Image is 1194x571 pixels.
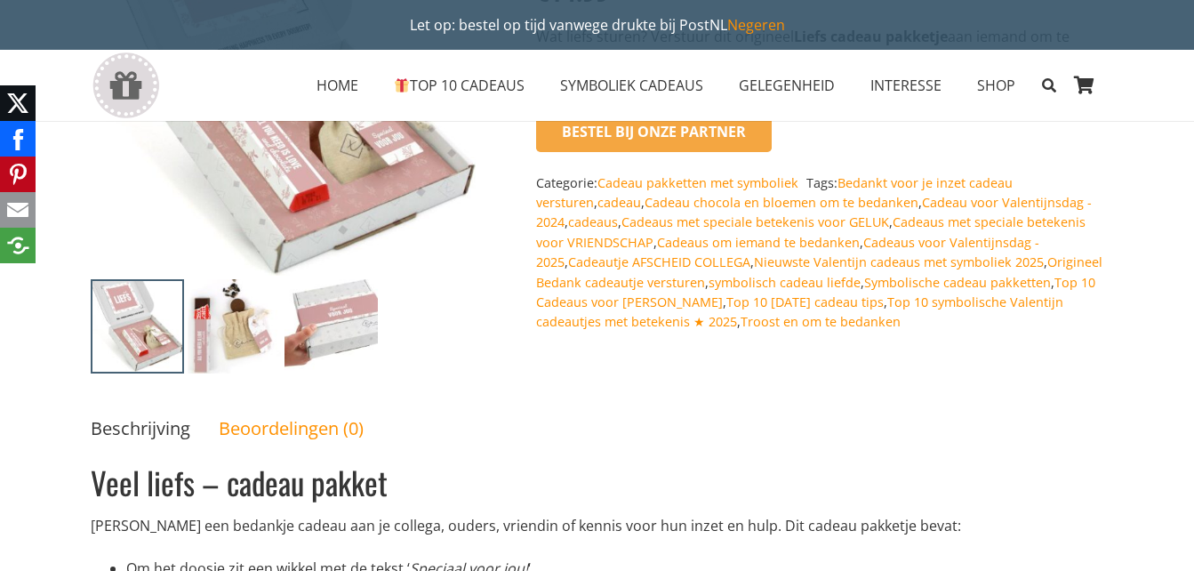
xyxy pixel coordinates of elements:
[726,294,884,310] a: Top 10 [DATE] cadeau tips
[727,15,785,35] a: Negeren
[91,279,184,373] img: Wat liefs sturen? Verstuur liefs door de brievenbus met dit cadeaupakket
[657,234,860,251] a: Cadeaus om iemand te bedanken
[739,76,835,95] span: GELEGENHEID
[376,63,542,108] a: 🎁TOP 10 CADEAUS🎁 TOP 10 CADEAUS Menu
[536,174,803,191] span: Categorie:
[536,253,1102,290] a: Origineel Bedank cadeautje versturen
[91,515,1104,536] p: [PERSON_NAME] een bedankje cadeau aan je collega, ouders, vriendin of kennis voor hun inzet en hu...
[853,63,959,108] a: INTERESSEINTERESSE Menu
[91,461,1104,504] h1: Veel liefs – cadeau pakket
[1065,50,1104,121] a: Winkelwagen
[597,174,798,191] a: Cadeau pakketten met symboliek
[91,416,190,440] a: Beschrijving
[568,253,750,270] a: Cadeautje AFSCHEID COLLEGA
[754,253,1044,270] a: Nieuwste Valentijn cadeaus met symboliek 2025
[977,76,1015,95] span: SHOP
[536,111,772,152] button: Bestel bij onze Partner
[621,213,889,230] a: Cadeaus met speciale betekenis voor GELUK
[709,274,861,291] a: symbolisch cadeau liefde
[870,76,942,95] span: INTERESSE
[959,63,1033,108] a: SHOPSHOP Menu
[568,213,618,230] a: cadeaus
[560,76,703,95] span: SYMBOLIEK CADEAUS
[542,63,721,108] a: SYMBOLIEK CADEAUSSYMBOLIEK CADEAUS Menu
[536,213,1086,250] a: Cadeaus met speciale betekenis voor VRIENDSCHAP
[536,174,1102,331] span: Tags: , , , , , , , , , , , , , , , , ,
[394,76,525,95] span: TOP 10 CADEAUS
[188,279,281,373] img: Chocola en bloemen cadeau geven met liefs brievenbus cadeau pakketje
[299,63,376,108] a: HOMEHOME Menu
[317,76,358,95] span: HOME
[91,52,161,119] a: gift-box-icon-grey-inspirerendwinkelen
[741,313,901,330] a: Troost en om te bedanken
[1033,63,1064,108] a: Zoeken
[645,194,918,211] a: Cadeau chocola en bloemen om te bedanken
[721,63,853,108] a: GELEGENHEIDGELEGENHEID Menu
[597,194,641,211] a: cadeau
[395,78,409,92] img: 🎁
[864,274,1051,291] a: Symbolische cadeau pakketten
[284,279,378,373] img: Chocolade bloemen en liefs door de brievenbus cadeau bedanken of zomaar
[219,416,364,440] a: Beoordelingen (0)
